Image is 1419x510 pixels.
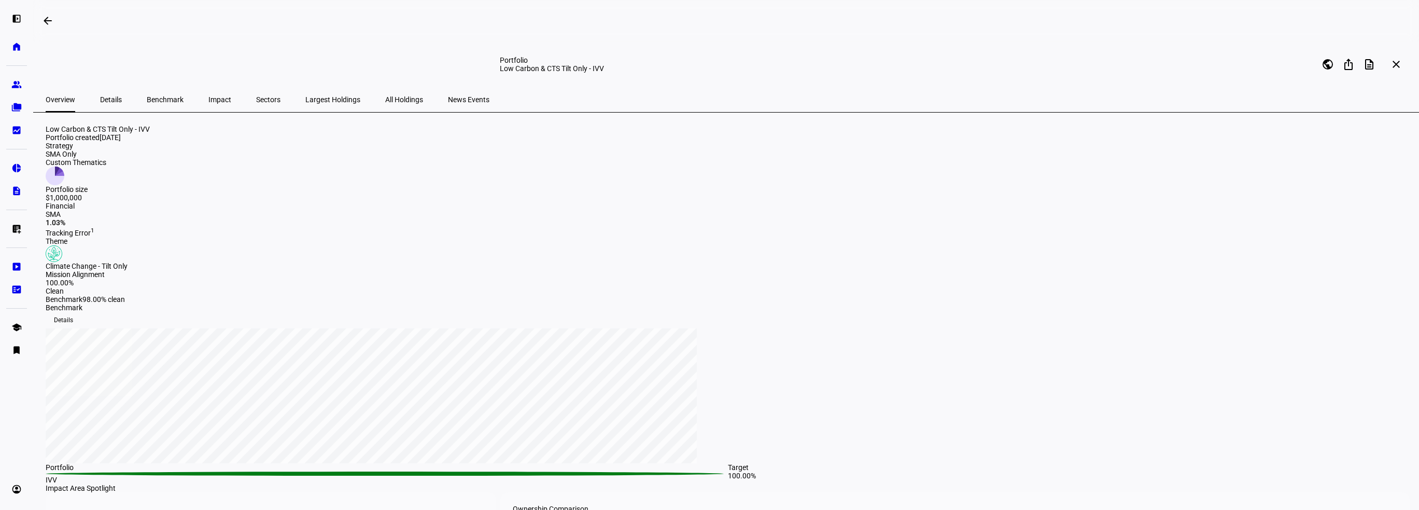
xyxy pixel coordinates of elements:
span: Sectors [256,96,280,103]
span: All Holdings [385,96,423,103]
a: pie_chart [6,158,27,178]
div: Portfolio created [46,133,1410,142]
div: Low Carbon & CTS Tilt Only - IVV [499,64,952,73]
span: Benchmark [46,295,82,304]
eth-mat-symbol: description [11,186,22,196]
span: Details [54,312,73,328]
div: Impact Area Spotlight [46,484,1410,492]
span: [DATE] [100,133,121,142]
a: home [6,36,27,57]
div: Low Carbon & CTS Tilt Only - IVV [46,125,1410,133]
mat-icon: public [1322,58,1334,71]
eth-mat-symbol: slideshow [11,261,22,272]
div: Strategy [46,142,106,150]
div: Portfolio [499,56,952,64]
eth-mat-symbol: left_panel_open [11,13,22,24]
div: Financial [46,202,1410,210]
button: Details [46,312,81,328]
mat-icon: arrow_backwards [41,15,54,27]
span: 98.00% clean [82,295,125,304]
div: Clean [46,287,125,295]
span: Overview [46,96,75,103]
eth-mat-symbol: home [11,42,22,52]
eth-mat-symbol: pie_chart [11,163,22,173]
a: group [6,74,27,95]
span: Impact [208,96,231,103]
div: Benchmark [46,304,1410,312]
eth-mat-symbol: bookmark [11,345,22,355]
a: bid_landscape [6,120,27,141]
span: Details [100,96,122,103]
div: SMA Only [46,150,106,158]
span: Largest Holdings [305,96,360,103]
a: folder_copy [6,97,27,118]
span: Benchmark [147,96,184,103]
div: SMA [46,210,1410,218]
eth-mat-symbol: school [11,322,22,333]
span: Tracking Error [46,229,94,237]
eth-mat-symbol: bid_landscape [11,125,22,135]
mat-icon: description [1363,58,1375,71]
a: fact_check [6,279,27,300]
eth-mat-symbol: folder_copy [11,102,22,113]
div: $1,000,000 [46,194,106,202]
div: chart, 1 series [46,328,697,463]
div: IVV [46,476,728,484]
sup: 1 [91,227,94,234]
div: Portfolio [46,463,728,472]
div: Custom Thematics [46,158,106,167]
div: Portfolio size [46,185,106,194]
div: Climate Change - Tilt Only [46,262,1410,270]
mat-icon: close [1390,58,1402,71]
div: 100.00% [728,472,1410,484]
eth-mat-symbol: list_alt_add [11,224,22,234]
div: Mission Alignment [46,270,1410,279]
mat-icon: ios_share [1342,58,1355,71]
span: News Events [448,96,489,103]
eth-mat-symbol: account_circle [11,484,22,494]
div: 1.03% [46,218,1410,227]
div: 100.00% [46,279,125,287]
a: slideshow [6,256,27,277]
eth-mat-symbol: group [11,79,22,90]
div: Target [728,463,1410,472]
eth-mat-symbol: fact_check [11,284,22,295]
div: Theme [46,237,1410,245]
a: description [6,181,27,201]
img: climateChange.colored.svg [46,245,62,262]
